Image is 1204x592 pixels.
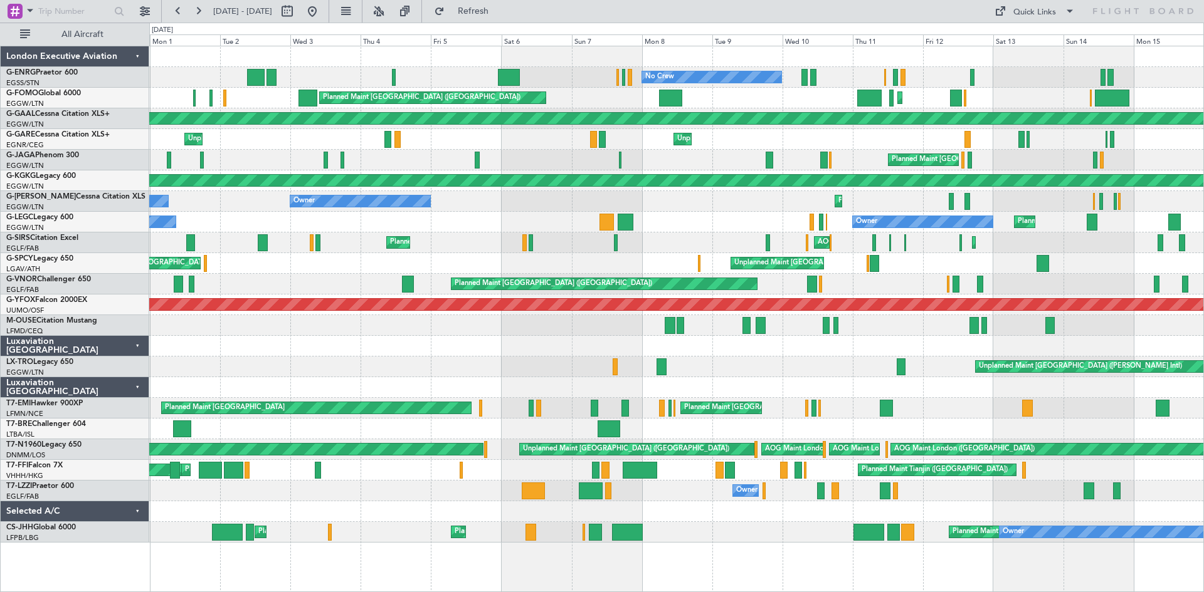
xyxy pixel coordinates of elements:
[6,152,79,159] a: G-JAGAPhenom 300
[428,1,504,21] button: Refresh
[6,140,44,150] a: EGNR/CEG
[6,193,76,200] span: G-[PERSON_NAME]
[6,482,74,490] a: T7-LZZIPraetor 600
[923,34,993,46] div: Fri 12
[6,482,32,490] span: T7-LZZI
[185,460,394,479] div: Planned Maint [GEOGRAPHIC_DATA] ([GEOGRAPHIC_DATA] Intl)
[6,306,44,315] a: UUMO/OSF
[6,99,44,108] a: EGGW/LTN
[953,522,1150,541] div: Planned Maint [GEOGRAPHIC_DATA] ([GEOGRAPHIC_DATA])
[6,244,39,253] a: EGLF/FAB
[6,317,36,325] span: M-OUSE
[833,440,973,459] div: AOG Maint London ([GEOGRAPHIC_DATA])
[6,368,44,377] a: EGGW/LTN
[165,398,285,417] div: Planned Maint [GEOGRAPHIC_DATA]
[6,202,44,212] a: EGGW/LTN
[6,358,73,366] a: LX-TROLegacy 650
[6,409,43,418] a: LFMN/NCE
[293,192,315,210] div: Owner
[1134,34,1204,46] div: Mon 15
[645,68,674,86] div: No Crew
[361,34,431,46] div: Thu 4
[979,357,1182,376] div: Unplanned Maint [GEOGRAPHIC_DATA] ([PERSON_NAME] Intl)
[6,172,36,180] span: G-KGKG
[734,254,937,273] div: Unplanned Maint [GEOGRAPHIC_DATA] ([PERSON_NAME] Intl)
[6,90,81,97] a: G-FOMOGlobal 6000
[258,522,456,541] div: Planned Maint [GEOGRAPHIC_DATA] ([GEOGRAPHIC_DATA])
[6,214,33,221] span: G-LEGC
[901,88,1099,107] div: Planned Maint [GEOGRAPHIC_DATA] ([GEOGRAPHIC_DATA])
[572,34,642,46] div: Sun 7
[6,317,97,325] a: M-OUSECitation Mustang
[6,450,45,460] a: DNMM/LOS
[6,255,73,262] a: G-SPCYLegacy 650
[6,110,35,118] span: G-GAAL
[6,161,44,170] a: EGGW/LTN
[862,460,1008,479] div: Planned Maint Tianjin ([GEOGRAPHIC_DATA])
[502,34,572,46] div: Sat 6
[6,223,44,232] a: EGGW/LTN
[6,234,30,242] span: G-SIRS
[6,172,76,180] a: G-KGKGLegacy 600
[684,398,804,417] div: Planned Maint [GEOGRAPHIC_DATA]
[213,6,272,17] span: [DATE] - [DATE]
[6,430,34,439] a: LTBA/ISL
[33,30,132,39] span: All Aircraft
[6,131,35,138] span: G-GARE
[6,193,145,200] a: G-[PERSON_NAME]Cessna Citation XLS
[152,25,173,36] div: [DATE]
[993,34,1064,46] div: Sat 13
[14,24,136,44] button: All Aircraft
[447,7,500,16] span: Refresh
[642,34,712,46] div: Mon 8
[290,34,361,46] div: Wed 3
[6,358,33,366] span: LX-TRO
[6,276,37,283] span: G-VNOR
[38,2,110,21] input: Trip Number
[323,88,520,107] div: Planned Maint [GEOGRAPHIC_DATA] ([GEOGRAPHIC_DATA])
[6,462,63,469] a: T7-FFIFalcon 7X
[6,524,76,531] a: CS-JHHGlobal 6000
[6,296,35,304] span: G-YFOX
[6,131,110,138] a: G-GARECessna Citation XLS+
[6,152,35,159] span: G-JAGA
[1003,522,1024,541] div: Owner
[6,441,82,449] a: T7-N1960Legacy 650
[6,420,32,428] span: T7-BRE
[712,34,783,46] div: Tue 9
[6,326,43,336] a: LFMD/CEQ
[431,34,501,46] div: Fri 5
[6,264,40,274] a: LGAV/ATH
[1013,6,1056,19] div: Quick Links
[6,214,73,221] a: G-LEGCLegacy 600
[6,182,44,191] a: EGGW/LTN
[783,34,853,46] div: Wed 10
[390,233,588,252] div: Planned Maint [GEOGRAPHIC_DATA] ([GEOGRAPHIC_DATA])
[988,1,1081,21] button: Quick Links
[523,440,729,459] div: Unplanned Maint [GEOGRAPHIC_DATA] ([GEOGRAPHIC_DATA])
[6,69,36,76] span: G-ENRG
[106,254,283,273] div: Cleaning [GEOGRAPHIC_DATA] ([PERSON_NAME] Intl)
[6,492,39,501] a: EGLF/FAB
[6,471,43,480] a: VHHH/HKG
[677,130,791,148] div: Unplanned Maint [PERSON_NAME]
[818,233,913,252] div: AOG Maint [PERSON_NAME]
[6,90,38,97] span: G-FOMO
[6,400,83,407] a: T7-EMIHawker 900XP
[6,524,33,531] span: CS-JHH
[6,78,40,88] a: EGSS/STN
[220,34,290,46] div: Tue 2
[894,440,1035,459] div: AOG Maint London ([GEOGRAPHIC_DATA])
[6,400,31,407] span: T7-EMI
[455,522,652,541] div: Planned Maint [GEOGRAPHIC_DATA] ([GEOGRAPHIC_DATA])
[1064,34,1134,46] div: Sun 14
[6,420,86,428] a: T7-BREChallenger 604
[765,440,906,459] div: AOG Maint London ([GEOGRAPHIC_DATA])
[856,212,877,231] div: Owner
[892,150,1089,169] div: Planned Maint [GEOGRAPHIC_DATA] ([GEOGRAPHIC_DATA])
[6,533,39,543] a: LFPB/LBG
[6,69,78,76] a: G-ENRGPraetor 600
[6,255,33,262] span: G-SPCY
[6,441,41,449] span: T7-N1960
[736,481,758,500] div: Owner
